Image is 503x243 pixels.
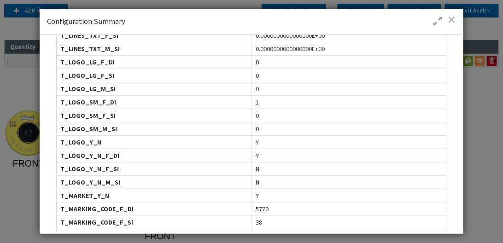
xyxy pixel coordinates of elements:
[256,124,259,133] span: 0
[256,231,269,240] span: 3503
[256,191,259,200] span: Y
[256,58,259,67] span: 0
[57,122,251,135] div: T_LOGO_SM_M_SI
[256,218,262,227] span: 38
[57,29,251,42] div: T_LINES_TXT_F_SI
[256,178,259,187] span: N
[256,98,259,107] span: 1
[57,149,251,162] div: T_LOGO_Y_N_F_DI
[256,71,259,80] span: 0
[40,9,463,35] div: Configuration Summary
[57,229,251,242] div: T_MARKING_CODE_M_SI
[57,42,251,55] div: T_LINES_TXT_M_SI
[57,96,251,109] div: T_LOGO_SM_F_DI
[57,216,251,229] div: T_MARKING_CODE_F_SI
[256,84,259,93] span: 0
[57,176,251,189] div: T_LOGO_Y_N_M_SI
[256,164,259,174] span: N
[57,189,251,202] div: T_MARKET_Y_N
[57,202,251,215] div: T_MARKING_CODE_F_DI
[256,31,325,40] span: 0.0000000000000000E+00
[256,111,259,120] span: 0
[57,136,251,149] div: T_LOGO_Y_N
[256,44,325,53] span: 0.0000000000000000E+00
[256,151,259,160] span: Y
[57,109,251,122] div: T_LOGO_SM_F_SI
[57,69,251,82] div: T_LOGO_LG_F_SI
[256,204,269,214] span: 5770
[57,162,251,175] div: T_LOGO_Y_N_F_SI
[57,82,251,95] div: T_LOGO_LG_M_SI
[256,138,259,147] span: Y
[57,56,251,69] div: T_LOGO_LG_F_DI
